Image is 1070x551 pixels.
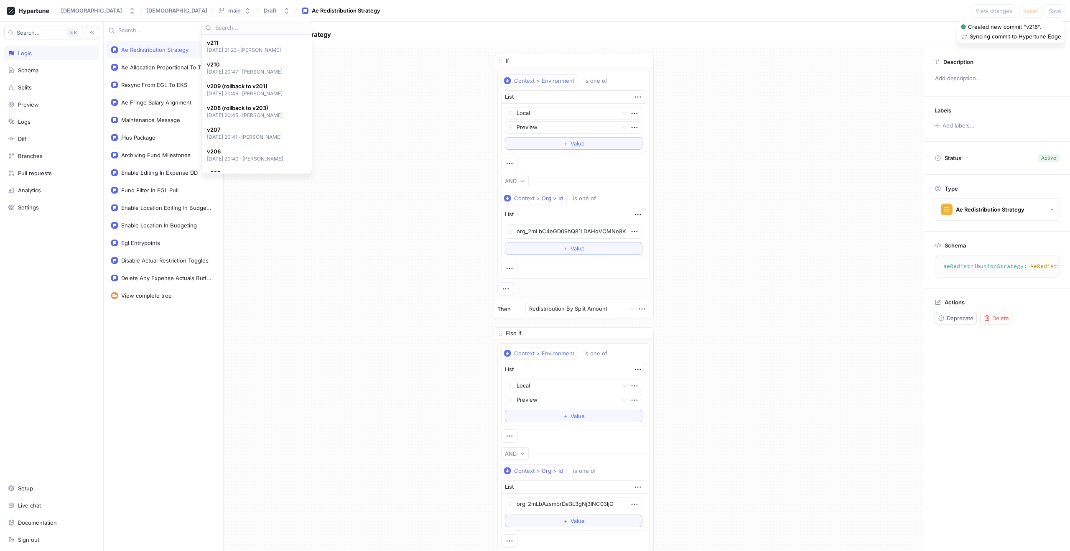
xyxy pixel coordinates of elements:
[571,141,585,146] span: Value
[264,7,277,14] div: Draft
[931,71,1063,86] p: Add description...
[58,4,139,18] button: [DEMOGRAPHIC_DATA]
[968,23,1042,31] div: Created new commit "v216".
[935,198,1060,221] button: Ae Redistribution Strategy
[1019,4,1042,18] button: Reset
[514,350,574,357] div: Context > Environment
[569,464,608,477] button: is one of
[992,316,1009,321] span: Delete
[505,210,514,219] div: List
[18,502,41,509] div: Live chat
[4,26,83,39] button: Search...K
[505,137,642,150] button: ＋Value
[61,7,122,14] div: [DEMOGRAPHIC_DATA]
[505,93,514,101] div: List
[581,347,619,360] button: is one of
[207,83,283,90] span: v209 (rollback to v201)
[501,175,529,187] button: AND
[569,192,608,204] button: is one of
[505,497,642,511] textarea: org_2mLbAzsmbrDe3L3gNj3INC03ljO
[505,224,642,239] textarea: org_2mLbC4eGD09hQ81LDAHdVCMNe8K
[497,305,511,314] p: Then
[571,413,585,418] span: Value
[18,50,32,56] div: Logic
[932,120,977,131] button: Add labels...
[121,187,178,194] div: Fund Filter In EGL Pull
[943,123,975,128] div: Add labels...
[146,8,207,13] span: [DEMOGRAPHIC_DATA]
[18,101,39,108] div: Preview
[121,240,160,246] div: Egl Entrypoints
[584,77,607,84] div: is one of
[505,483,514,491] div: List
[573,195,596,202] div: is one of
[1041,154,1056,162] div: Active
[312,7,380,15] div: Ae Redistribution Strategy
[207,105,283,112] span: v208 (rollback to v203)
[501,347,578,360] button: Context > Environment
[514,77,574,84] div: Context > Environment
[18,485,33,492] div: Setup
[207,170,283,177] span: v205
[18,519,57,526] div: Documentation
[571,246,585,251] span: Value
[571,518,585,523] span: Value
[18,204,39,211] div: Settings
[563,141,568,146] span: ＋
[121,117,180,123] div: Maintenance Message
[505,365,514,374] div: List
[514,467,563,474] div: Context > Org > Id
[121,222,197,229] div: Enable Location In Budgeting
[514,195,563,202] div: Context > Org > Id
[943,59,973,65] p: Description
[505,178,517,185] div: AND
[505,242,642,255] button: ＋Value
[228,7,241,14] div: main
[945,242,966,249] p: Schema
[956,206,1024,213] div: Ae Redistribution Strategy
[118,26,203,35] input: Search...
[505,450,517,457] div: AND
[501,447,529,460] button: AND
[505,410,642,422] button: ＋Value
[207,68,283,75] p: [DATE] 20:47 ‧ [PERSON_NAME]
[18,170,52,176] div: Pull requests
[584,350,607,357] div: is one of
[947,316,973,321] span: Deprecate
[207,155,283,162] p: [DATE] 20:40 ‧ [PERSON_NAME]
[18,118,31,125] div: Logs
[121,152,191,158] div: Archiving Fund Milestones
[207,61,283,68] span: v210
[563,413,568,418] span: ＋
[935,107,951,114] p: Labels
[1049,8,1061,13] span: Save
[581,74,619,87] button: is one of
[207,46,281,54] p: [DATE] 21:23 ‧ [PERSON_NAME]
[121,257,209,264] div: Disable Actual Restriction Toggles
[121,64,212,71] div: Ae Allocation Proportional To The Burn Rate
[207,112,283,119] p: [DATE] 20:45 ‧ [PERSON_NAME]
[121,292,172,299] div: View complete tree
[945,185,958,192] p: Type
[1023,8,1038,13] span: Reset
[18,153,43,159] div: Branches
[573,467,596,474] div: is one of
[121,275,212,281] div: Delete Any Expense Actuals Button
[563,518,568,523] span: ＋
[121,134,155,141] div: Plus Package
[506,57,509,65] p: If
[121,46,189,53] div: Ae Redistribution Strategy
[260,4,293,18] button: Draft
[945,152,961,164] p: Status
[207,126,282,133] span: v207
[18,187,41,194] div: Analytics
[18,135,27,142] div: Diff
[18,84,32,91] div: Splits
[935,312,977,324] button: Deprecate
[207,39,281,46] span: v211
[207,90,283,97] p: [DATE] 20:46 ‧ [PERSON_NAME]
[18,536,39,543] div: Sign out
[1045,4,1065,18] button: Save
[215,24,308,32] input: Search...
[505,515,642,527] button: ＋Value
